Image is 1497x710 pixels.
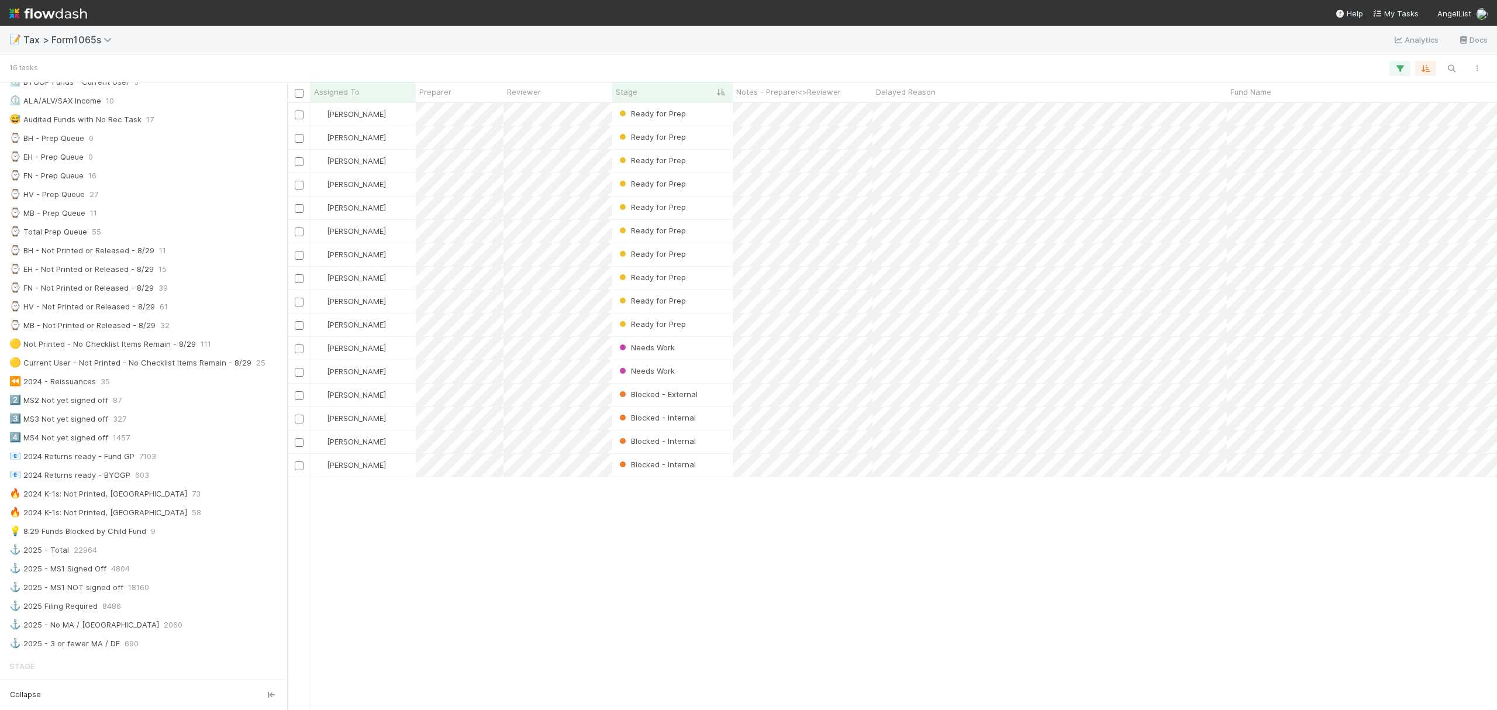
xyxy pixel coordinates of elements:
div: Ready for Prep [617,131,686,143]
div: 2024 K-1s: Not Printed, [GEOGRAPHIC_DATA] [9,487,187,501]
img: avatar_d45d11ee-0024-4901-936f-9df0a9cc3b4e.png [316,390,325,399]
span: 87 [113,393,122,408]
div: [PERSON_NAME] [315,178,386,190]
span: Blocked - Internal [617,460,696,469]
div: 2024 Returns ready - BYOGP [9,468,130,482]
span: Ready for Prep [617,249,686,259]
span: 690 [125,636,139,651]
div: Ready for Prep [617,154,686,166]
span: 0 [89,131,94,146]
div: MB - Prep Queue [9,206,85,220]
span: Ready for Prep [617,202,686,212]
div: Ready for Prep [617,225,686,236]
span: ⚓ [9,582,21,592]
span: 35 [101,374,110,389]
div: Not Printed - No Checklist Items Remain - 8/29 [9,337,196,351]
span: Ready for Prep [617,132,686,142]
span: ⌚ [9,264,21,274]
span: Tax > Form1065s [23,34,118,46]
span: 2060 [164,618,182,632]
span: [PERSON_NAME] [327,156,386,166]
div: 2025 - MS1 NOT signed off [9,580,123,595]
div: [PERSON_NAME] [315,272,386,284]
div: EH - Prep Queue [9,150,84,164]
span: Ready for Prep [617,296,686,305]
div: Ready for Prep [617,248,686,260]
div: Needs Work [617,365,675,377]
div: Blocked - Internal [617,435,696,447]
div: EH - Not Printed or Released - 8/29 [9,262,154,277]
span: 2️⃣ [9,395,21,405]
input: Toggle Row Selected [295,321,303,330]
span: 9 [151,524,156,539]
img: avatar_d45d11ee-0024-4901-936f-9df0a9cc3b4e.png [316,203,325,212]
span: Blocked - Internal [617,413,696,422]
div: Blocked - Internal [617,412,696,423]
input: Toggle Row Selected [295,204,303,213]
span: [PERSON_NAME] [327,203,386,212]
span: [PERSON_NAME] [327,390,386,399]
span: 3 [134,75,139,89]
div: MS3 Not yet signed off [9,412,108,426]
span: 603 [135,468,149,482]
span: [PERSON_NAME] [327,367,386,376]
span: [PERSON_NAME] [327,109,386,119]
span: Delayed Reason [876,86,936,98]
input: Toggle Row Selected [295,274,303,283]
div: HV - Prep Queue [9,187,85,202]
input: Toggle Row Selected [295,157,303,166]
span: ⌚ [9,320,21,330]
span: ⌚ [9,133,21,143]
img: avatar_d45d11ee-0024-4901-936f-9df0a9cc3b4e.png [316,413,325,423]
span: 18160 [128,580,149,595]
span: 😅 [9,114,21,124]
div: [PERSON_NAME] [315,249,386,260]
span: Collapse [10,690,41,700]
div: 2025 - MS1 Signed Off [9,561,106,576]
span: ⌚ [9,282,21,292]
span: ⚓ [9,601,21,611]
span: ⌚ [9,245,21,255]
div: 2025 Filing Required [9,599,98,614]
input: Toggle Row Selected [295,228,303,236]
div: BYOGP Funds - Current User [9,75,129,89]
input: Toggle Row Selected [295,391,303,400]
span: Ready for Prep [617,273,686,282]
span: ⏲️ [9,95,21,105]
div: [PERSON_NAME] [315,319,386,330]
div: Blocked - External [617,388,698,400]
div: MS2 Not yet signed off [9,393,108,408]
span: 17 [146,112,154,127]
div: 2024 Returns ready - Fund GP [9,449,134,464]
div: [PERSON_NAME] [315,366,386,377]
div: [PERSON_NAME] [315,342,386,354]
span: 39 [158,281,168,295]
div: Help [1335,8,1363,19]
span: 111 [201,337,211,351]
span: 327 [113,412,126,426]
span: 💡 [9,526,21,536]
span: 15 [158,262,167,277]
span: ⚓ [9,544,21,554]
span: Stage [616,86,637,98]
span: [PERSON_NAME] [327,413,386,423]
img: avatar_d45d11ee-0024-4901-936f-9df0a9cc3b4e.png [316,180,325,189]
span: 📝 [9,35,21,44]
div: Ready for Prep [617,201,686,213]
span: Needs Work [617,343,675,352]
span: [PERSON_NAME] [327,180,386,189]
div: [PERSON_NAME] [315,108,386,120]
span: ⌚ [9,151,21,161]
div: Ready for Prep [617,271,686,283]
img: avatar_d45d11ee-0024-4901-936f-9df0a9cc3b4e.png [316,250,325,259]
img: avatar_d45d11ee-0024-4901-936f-9df0a9cc3b4e.png [316,133,325,142]
img: avatar_d45d11ee-0024-4901-936f-9df0a9cc3b4e.png [316,156,325,166]
span: 📧 [9,451,21,461]
div: 2025 - Total [9,543,69,557]
img: avatar_d45d11ee-0024-4901-936f-9df0a9cc3b4e.png [316,297,325,306]
div: BH - Prep Queue [9,131,84,146]
span: [PERSON_NAME] [327,226,386,236]
span: Blocked - External [617,390,698,399]
div: 2024 K-1s: Not Printed, [GEOGRAPHIC_DATA] [9,505,187,520]
input: Toggle Row Selected [295,111,303,119]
